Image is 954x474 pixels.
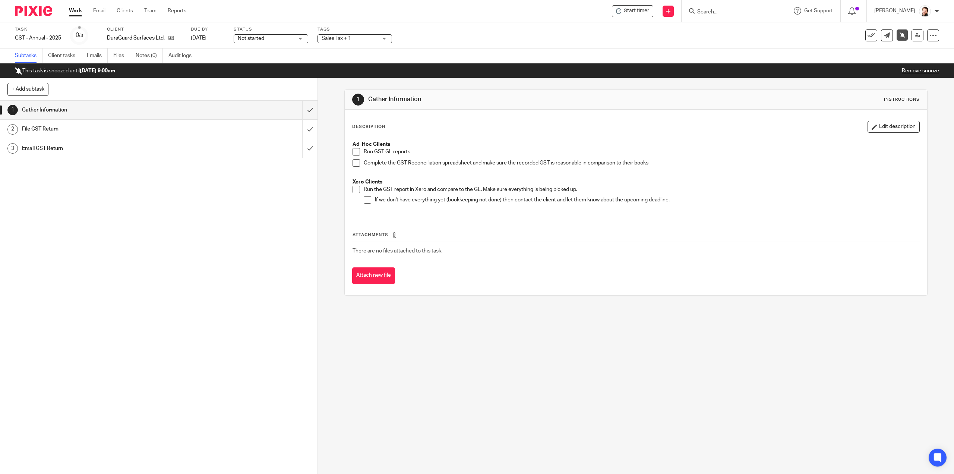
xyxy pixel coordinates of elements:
[804,8,833,13] span: Get Support
[15,34,61,42] div: GST - Annual - 2025
[238,36,264,41] span: Not started
[87,48,108,63] a: Emails
[15,67,115,75] p: This task is snoozed until
[353,142,390,147] strong: Ad-Hoc Clients
[113,48,130,63] a: Files
[902,68,939,73] a: Remove snooze
[919,5,931,17] img: Jayde%20Headshot.jpg
[7,124,18,135] div: 2
[15,6,52,16] img: Pixie
[364,159,919,167] p: Complete the GST Reconciliation spreadsheet and make sure the recorded GST is reasonable in compa...
[612,5,653,17] div: DuraGuard Surfaces Ltd. - GST - Annual - 2025
[353,179,382,185] strong: Xero Clients
[22,143,204,154] h1: Email GST Return
[168,48,197,63] a: Audit logs
[15,48,42,63] a: Subtasks
[7,83,48,95] button: + Add subtask
[168,7,186,15] a: Reports
[76,31,83,40] div: 0
[352,94,364,106] div: 1
[352,267,395,284] button: Attach new file
[234,26,308,32] label: Status
[368,95,652,103] h1: Gather Information
[93,7,105,15] a: Email
[696,9,764,16] input: Search
[22,123,204,135] h1: File GST Return
[7,105,18,115] div: 1
[7,143,18,154] div: 3
[352,124,385,130] p: Description
[874,7,915,15] p: [PERSON_NAME]
[353,233,388,237] span: Attachments
[69,7,82,15] a: Work
[107,34,165,42] p: DuraGuard Surfaces Ltd.
[191,26,224,32] label: Due by
[79,34,83,38] small: /3
[80,68,115,73] b: [DATE] 9:00am
[318,26,392,32] label: Tags
[375,196,919,204] p: If we don't have everything yet (bookkeeping not done) then contact the client and let them know ...
[191,35,206,41] span: [DATE]
[624,7,649,15] span: Start timer
[884,97,920,103] div: Instructions
[144,7,157,15] a: Team
[364,186,919,193] p: Run the GST report in Xero and compare to the GL. Make sure everything is being picked up.
[136,48,163,63] a: Notes (0)
[48,48,81,63] a: Client tasks
[353,248,442,254] span: There are no files attached to this task.
[364,148,919,156] p: Run GST GL reports
[22,104,204,116] h1: Gather Information
[117,7,133,15] a: Clients
[322,36,351,41] span: Sales Tax + 1
[107,26,181,32] label: Client
[868,121,920,133] button: Edit description
[15,26,61,32] label: Task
